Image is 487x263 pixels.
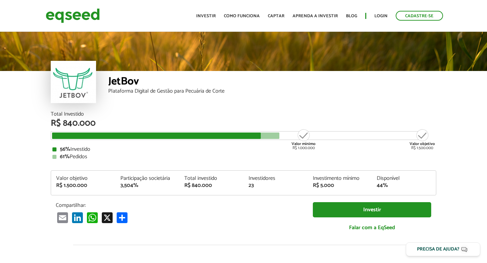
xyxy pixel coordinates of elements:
[291,128,316,150] div: R$ 1.000.000
[56,212,69,223] a: Email
[396,11,443,21] a: Cadastre-se
[184,183,238,188] div: R$ 840.000
[196,14,216,18] a: Investir
[51,119,436,128] div: R$ 840.000
[46,7,100,25] img: EqSeed
[184,176,238,181] div: Total investido
[56,202,303,209] p: Compartilhar:
[224,14,260,18] a: Como funciona
[377,183,431,188] div: 44%
[249,176,303,181] div: Investidores
[313,183,367,188] div: R$ 5.000
[60,152,70,161] strong: 61%
[56,176,110,181] div: Valor objetivo
[71,212,84,223] a: LinkedIn
[268,14,284,18] a: Captar
[115,212,129,223] a: Share
[60,145,70,154] strong: 56%
[374,14,388,18] a: Login
[313,176,367,181] div: Investimento mínimo
[52,154,435,160] div: Pedidos
[293,14,338,18] a: Aprenda a investir
[86,212,99,223] a: WhatsApp
[51,112,436,117] div: Total Investido
[249,183,303,188] div: 23
[100,212,114,223] a: X
[108,76,436,89] div: JetBov
[56,183,110,188] div: R$ 1.500.000
[292,141,316,147] strong: Valor mínimo
[313,221,431,235] a: Falar com a EqSeed
[52,147,435,152] div: Investido
[346,14,357,18] a: Blog
[410,128,435,150] div: R$ 1.500.000
[377,176,431,181] div: Disponível
[120,183,175,188] div: 3,504%
[313,202,431,217] a: Investir
[108,89,436,94] div: Plataforma Digital de Gestão para Pecuária de Corte
[120,176,175,181] div: Participação societária
[410,141,435,147] strong: Valor objetivo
